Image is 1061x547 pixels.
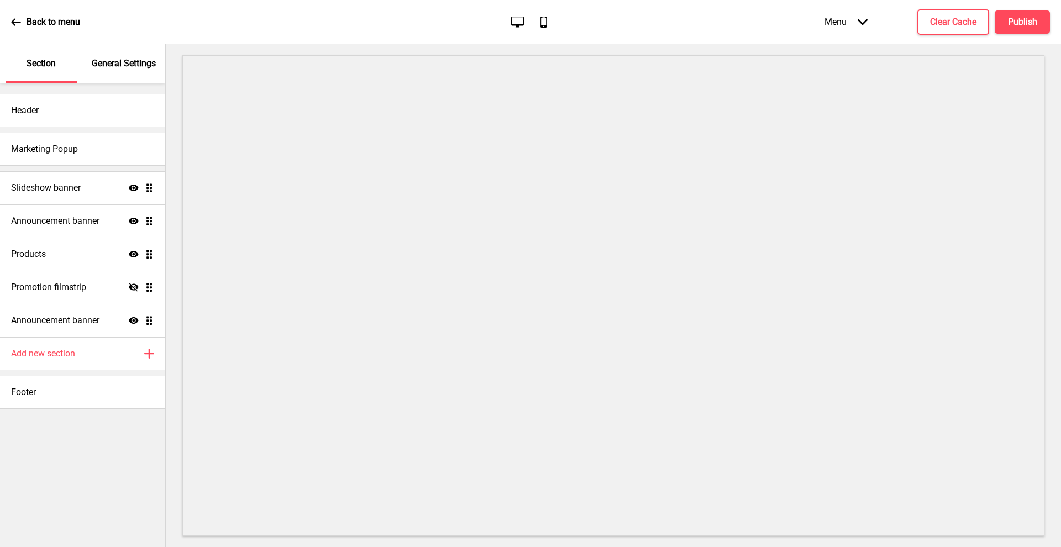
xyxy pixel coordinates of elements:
h4: Clear Cache [930,16,976,28]
p: General Settings [92,57,156,70]
h4: Header [11,104,39,117]
h4: Footer [11,386,36,398]
h4: Products [11,248,46,260]
button: Publish [995,10,1050,34]
p: Back to menu [27,16,80,28]
div: Menu [813,6,879,38]
h4: Add new section [11,348,75,360]
button: Clear Cache [917,9,989,35]
h4: Promotion filmstrip [11,281,86,293]
h4: Announcement banner [11,314,99,327]
h4: Announcement banner [11,215,99,227]
a: Back to menu [11,7,80,37]
h4: Marketing Popup [11,143,78,155]
h4: Publish [1008,16,1037,28]
p: Section [27,57,56,70]
h4: Slideshow banner [11,182,81,194]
